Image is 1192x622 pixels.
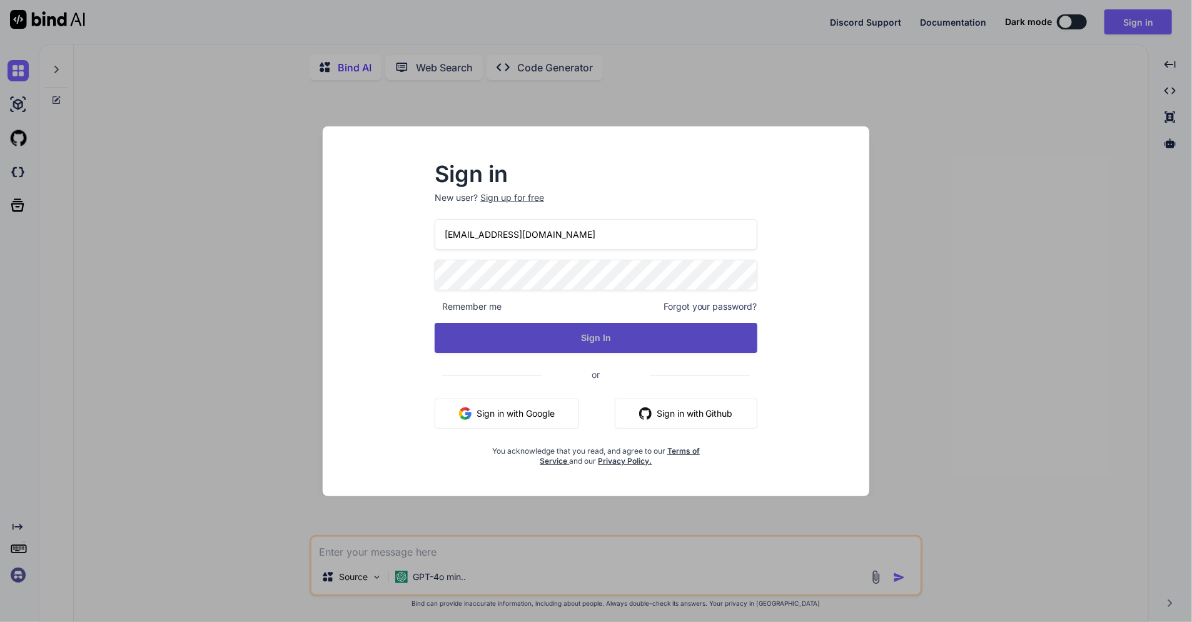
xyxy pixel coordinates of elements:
button: Sign in with Google [435,399,579,429]
button: Sign In [435,323,757,353]
p: New user? [435,191,757,219]
div: Sign up for free [480,191,544,204]
span: or [542,359,650,390]
input: Login or Email [435,219,757,250]
span: Forgot your password? [664,300,757,313]
a: Terms of Service [540,446,700,466]
button: Sign in with Github [615,399,757,429]
img: google [459,407,472,420]
h2: Sign in [435,164,757,184]
div: You acknowledge that you read, and agree to our and our [488,439,704,466]
a: Privacy Policy. [598,456,652,466]
img: github [639,407,652,420]
span: Remember me [435,300,502,313]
